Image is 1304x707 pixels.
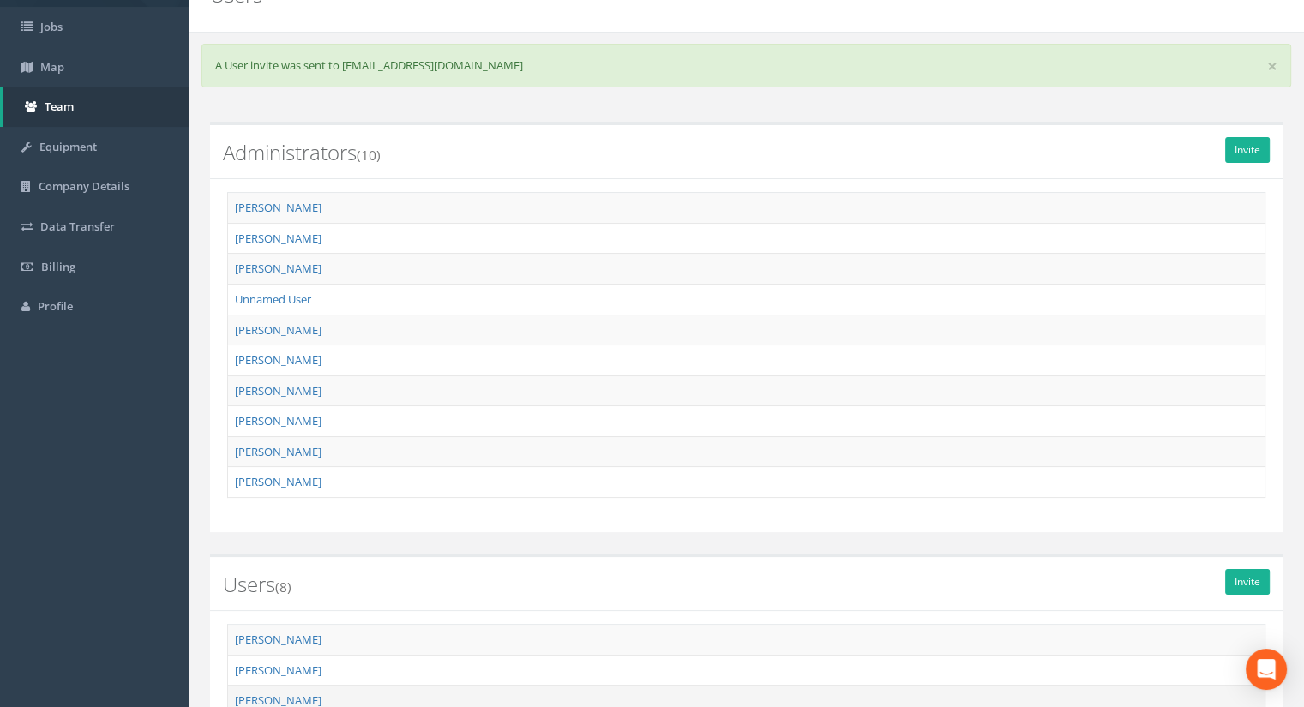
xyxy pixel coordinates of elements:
[223,141,1270,164] h2: Administrators
[201,44,1291,87] div: A User invite was sent to [EMAIL_ADDRESS][DOMAIN_NAME]
[235,662,321,678] a: [PERSON_NAME]
[235,444,321,459] a: [PERSON_NAME]
[235,413,321,428] a: [PERSON_NAME]
[1225,137,1270,163] a: Invite
[39,139,97,154] span: Equipment
[40,59,64,75] span: Map
[1267,57,1277,75] a: close
[235,352,321,368] a: [PERSON_NAME]
[357,146,381,165] small: (10)
[39,178,129,194] span: Company Details
[235,200,321,215] a: [PERSON_NAME]
[235,383,321,398] a: [PERSON_NAME]
[235,632,321,647] a: [PERSON_NAME]
[3,87,189,127] a: Team
[38,298,73,314] span: Profile
[223,573,1270,596] h2: Users
[45,99,74,114] span: Team
[235,231,321,246] a: [PERSON_NAME]
[40,19,63,34] span: Jobs
[235,291,311,307] a: Unnamed User
[1246,649,1287,690] div: Open Intercom Messenger
[235,474,321,489] a: [PERSON_NAME]
[235,322,321,338] a: [PERSON_NAME]
[235,261,321,276] a: [PERSON_NAME]
[41,259,75,274] span: Billing
[1225,569,1270,595] a: Invite
[40,219,115,234] span: Data Transfer
[275,578,291,596] small: (8)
